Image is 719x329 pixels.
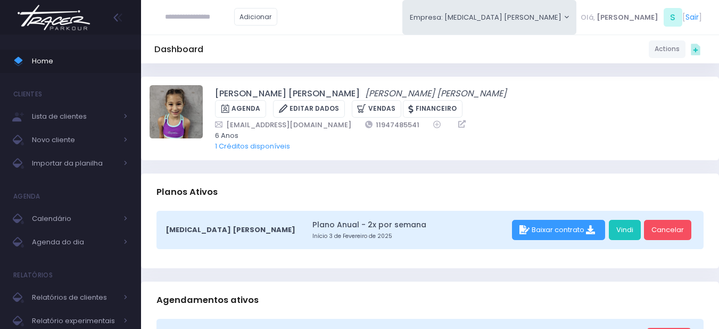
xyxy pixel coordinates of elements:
a: Actions [649,40,685,58]
span: Relatórios de clientes [32,291,117,305]
a: Plano Anual - 2x por semana [312,219,508,231]
h4: Clientes [13,84,42,105]
a: Vendas [352,100,401,118]
span: 6 Anos [215,130,697,141]
a: Adicionar [234,8,278,26]
span: S [664,8,682,27]
h4: Relatórios [13,265,53,286]
h3: Planos Ativos [156,177,218,207]
h5: Dashboard [154,44,203,55]
a: 11947485541 [365,119,420,130]
span: Novo cliente [32,133,117,147]
span: Home [32,54,128,68]
span: Relatório experimentais [32,314,117,328]
span: Calendário [32,212,117,226]
a: Financeiro [403,100,462,118]
span: [MEDICAL_DATA] [PERSON_NAME] [166,225,295,235]
a: Agenda [215,100,266,118]
a: Cancelar [644,220,691,240]
a: [PERSON_NAME] [PERSON_NAME] [365,87,507,100]
span: Importar da planilha [32,157,117,170]
a: Vindi [609,220,641,240]
h3: Agendamentos ativos [156,285,259,315]
img: Martina Caparroz Carmona [150,85,203,138]
div: Baixar contrato [512,220,605,240]
span: Agenda do dia [32,235,117,249]
a: Sair [685,12,699,23]
small: Início 3 de Fevereiro de 2025 [312,232,508,241]
span: Olá, [581,12,595,23]
div: [ ] [576,5,706,29]
a: [PERSON_NAME] [PERSON_NAME] [215,87,360,100]
h4: Agenda [13,186,40,207]
span: [PERSON_NAME] [597,12,658,23]
a: [EMAIL_ADDRESS][DOMAIN_NAME] [215,119,351,130]
span: Lista de clientes [32,110,117,124]
a: 1 Créditos disponíveis [215,141,290,151]
a: Editar Dados [273,100,345,118]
